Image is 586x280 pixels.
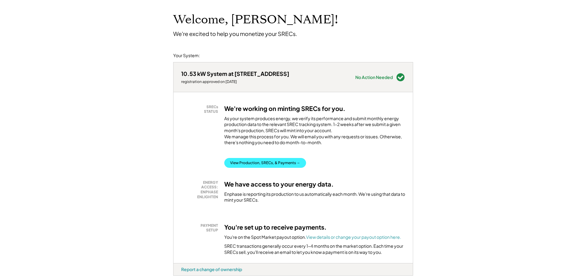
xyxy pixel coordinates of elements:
h1: Welcome, [PERSON_NAME]! [173,13,338,27]
h3: We have access to your energy data. [224,180,334,188]
a: View details or change your payout option here. [306,234,401,240]
div: We're excited to help you monetize your SRECs. [173,30,297,37]
div: SRECs STATUS [184,105,218,114]
div: SREC transactions generally occur every 1-4 months on the market option. Each time your SRECs sel... [224,243,405,255]
h3: We're working on minting SRECs for you. [224,105,345,112]
div: ENERGY ACCESS: ENPHASE ENLIGHTEN [184,180,218,199]
div: No Action Needed [355,75,393,79]
div: PAYMENT SETUP [184,223,218,233]
div: As your system produces energy, we verify its performance and submit monthly energy production da... [224,116,405,149]
div: Your System: [173,53,200,59]
h3: You're set up to receive payments. [224,223,327,231]
button: View Production, SRECs, & Payments → [224,158,306,168]
div: registration approved on [DATE] [181,79,289,84]
div: You're on the Spot Market payout option. [224,234,401,240]
div: Report a change of ownership [181,266,242,272]
div: Enphase is reporting its production to us automatically each month. We're using that data to mint... [224,191,405,203]
div: 10.53 kW System at [STREET_ADDRESS] [181,70,289,77]
div: 1c7fnive - VA Distributed [173,276,193,278]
